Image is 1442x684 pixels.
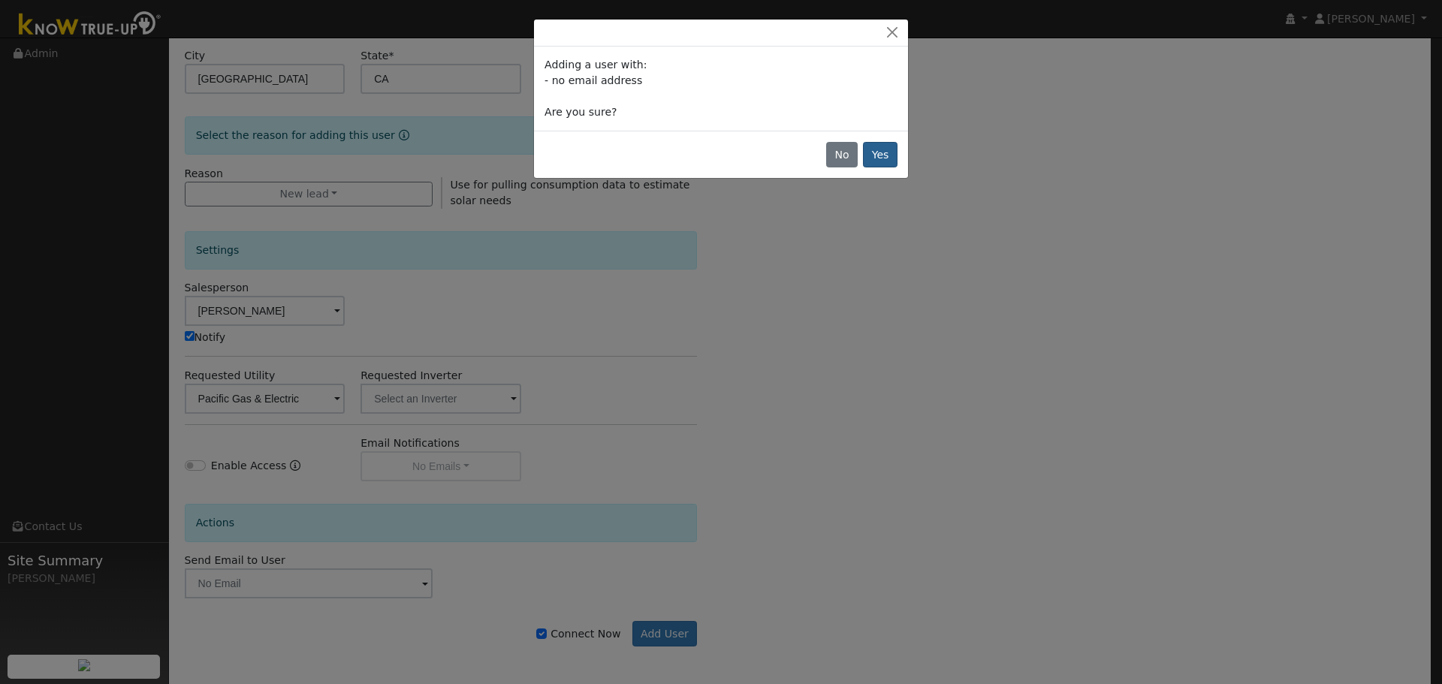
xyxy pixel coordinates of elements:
button: Yes [863,142,897,167]
button: Close [882,25,903,41]
span: - no email address [545,74,642,86]
span: Adding a user with: [545,59,647,71]
button: No [826,142,858,167]
span: Are you sure? [545,106,617,118]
